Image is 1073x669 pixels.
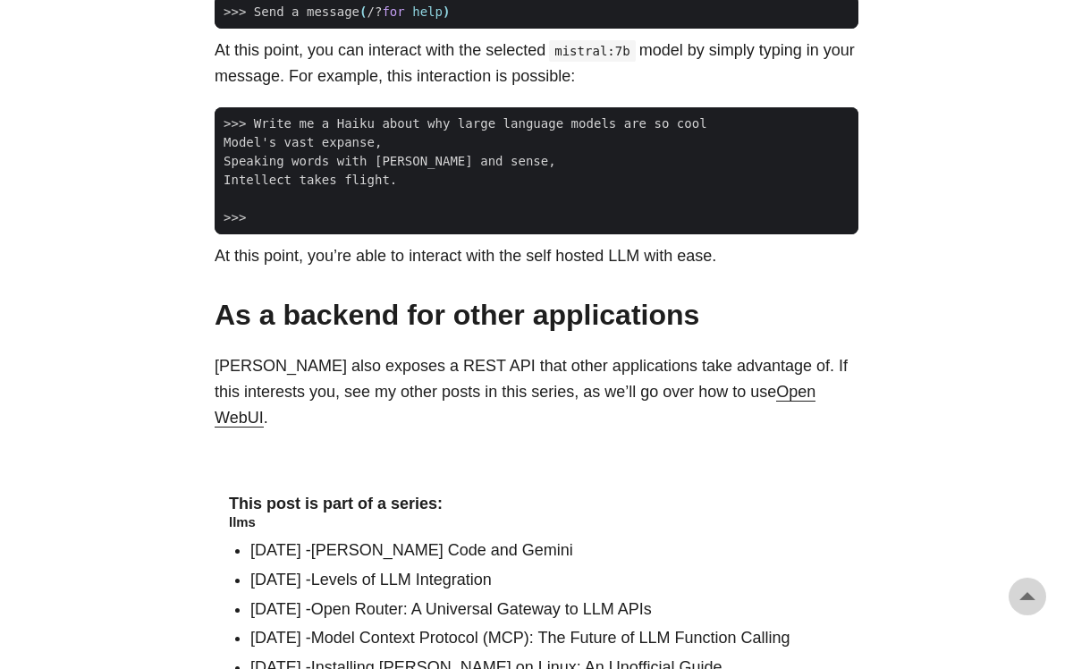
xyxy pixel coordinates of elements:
li: [DATE] - [250,567,844,593]
p: At this point, you can interact with the selected model by simply typing in your message. For exa... [215,38,858,89]
p: [PERSON_NAME] also exposes a REST API that other applications take advantage of. If this interest... [215,353,858,430]
li: [DATE] - [250,597,844,622]
a: Levels of LLM Integration [311,571,492,589]
a: go to top [1009,578,1046,615]
span: Intellect takes flight. [215,171,406,190]
span: Model's vast expanse, [215,133,391,152]
a: Model Context Protocol (MCP): The Future of LLM Function Calling [311,629,790,647]
span: >>> [215,208,255,227]
li: [DATE] - [250,625,844,651]
span: ) [443,4,450,19]
h2: As a backend for other applications [215,298,858,332]
a: [PERSON_NAME] Code and Gemini [311,541,573,559]
span: ( [359,4,367,19]
li: [DATE] - [250,538,844,563]
h4: This post is part of a series: [229,495,844,514]
span: >>> Write me a Haiku about why large language models are so cool [215,114,716,133]
span: >> Send a message /? [215,3,459,21]
span: > [224,4,231,19]
a: Open Router: A Universal Gateway to LLM APIs [311,600,652,618]
a: Open WebUI [215,383,815,427]
span: help [412,4,443,19]
code: mistral:7b [549,40,635,62]
span: Speaking words with [PERSON_NAME] and sense, [215,152,565,171]
a: llms [229,514,256,529]
span: for [382,4,404,19]
p: At this point, you’re able to interact with the self hosted LLM with ease. [215,243,858,269]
